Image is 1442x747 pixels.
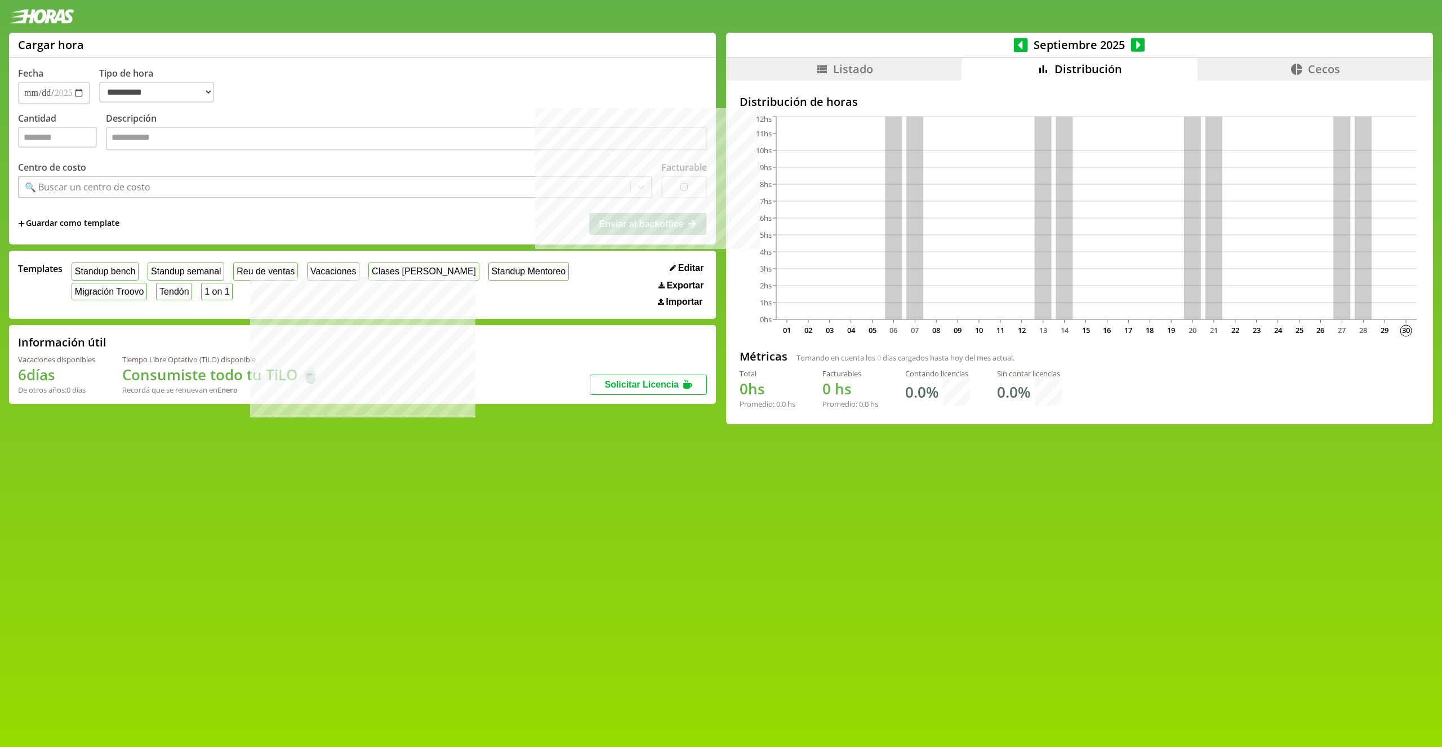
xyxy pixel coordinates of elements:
[201,283,233,300] button: 1 on 1
[954,325,962,335] text: 09
[756,114,772,124] tspan: 12hs
[99,67,223,104] label: Tipo de hora
[859,399,869,409] span: 0.0
[740,379,748,399] span: 0
[661,161,707,174] label: Facturable
[740,368,795,379] div: Total
[822,368,878,379] div: Facturables
[911,325,919,335] text: 07
[18,127,97,148] input: Cantidad
[760,162,772,172] tspan: 9hs
[1210,325,1218,335] text: 21
[122,385,319,395] div: Recordá que se renuevan en
[760,297,772,308] tspan: 1hs
[740,399,795,409] div: Promedio: hs
[122,354,319,364] div: Tiempo Libre Optativo (TiLO) disponible
[975,325,983,335] text: 10
[1060,325,1069,335] text: 14
[1359,325,1367,335] text: 28
[760,196,772,206] tspan: 7hs
[905,368,970,379] div: Contando licencias
[488,263,569,280] button: Standup Mentoreo
[760,230,772,240] tspan: 5hs
[1308,61,1340,77] span: Cecos
[1167,325,1175,335] text: 19
[997,382,1030,402] h1: 0.0 %
[783,325,791,335] text: 01
[877,353,881,363] span: 0
[1316,325,1324,335] text: 26
[18,354,95,364] div: Vacaciones disponibles
[18,37,84,52] h1: Cargar hora
[760,281,772,291] tspan: 2hs
[760,247,772,257] tspan: 4hs
[72,263,139,280] button: Standup bench
[1253,325,1261,335] text: 23
[148,263,224,280] button: Standup semanal
[1146,325,1154,335] text: 18
[905,382,938,402] h1: 0.0 %
[1381,325,1388,335] text: 29
[9,9,74,24] img: logotipo
[217,385,238,395] b: Enero
[776,399,786,409] span: 0.0
[1295,325,1303,335] text: 25
[122,364,319,385] h1: Consumiste todo tu TiLO 🍵
[233,263,298,280] button: Reu de ventas
[678,263,704,273] span: Editar
[740,379,795,399] h1: hs
[833,61,873,77] span: Listado
[72,283,147,300] button: Migración Troovo
[868,325,876,335] text: 05
[1231,325,1239,335] text: 22
[18,385,95,395] div: De otros años: 0 días
[156,283,192,300] button: Tendón
[740,94,1419,109] h2: Distribución de horas
[18,217,119,230] span: +Guardar como template
[307,263,359,280] button: Vacaciones
[1028,37,1131,52] span: Septiembre 2025
[666,297,702,307] span: Importar
[756,145,772,155] tspan: 10hs
[18,161,86,174] label: Centro de costo
[106,127,707,150] textarea: Descripción
[18,67,43,79] label: Fecha
[760,213,772,223] tspan: 6hs
[666,263,707,274] button: Editar
[740,349,787,364] h2: Métricas
[822,379,831,399] span: 0
[1039,325,1047,335] text: 13
[1124,325,1132,335] text: 17
[18,364,95,385] h1: 6 días
[1054,61,1122,77] span: Distribución
[760,314,772,324] tspan: 0hs
[604,380,679,389] span: Solicitar Licencia
[889,325,897,335] text: 06
[822,379,878,399] h1: hs
[590,375,707,395] button: Solicitar Licencia
[796,353,1014,363] span: Tomando en cuenta los días cargados hasta hoy del mes actual.
[756,128,772,139] tspan: 11hs
[106,112,707,153] label: Descripción
[18,335,106,350] h2: Información útil
[18,112,106,153] label: Cantidad
[1018,325,1026,335] text: 12
[1081,325,1089,335] text: 15
[368,263,479,280] button: Clases [PERSON_NAME]
[18,217,25,230] span: +
[25,181,150,193] div: 🔍 Buscar un centro de costo
[18,263,63,275] span: Templates
[1274,325,1282,335] text: 24
[1103,325,1111,335] text: 16
[996,325,1004,335] text: 11
[932,325,940,335] text: 08
[99,82,214,103] select: Tipo de hora
[1338,325,1346,335] text: 27
[760,264,772,274] tspan: 3hs
[1189,325,1196,335] text: 20
[997,368,1062,379] div: Sin contar licencias
[760,179,772,189] tspan: 8hs
[655,280,707,291] button: Exportar
[804,325,812,335] text: 02
[666,281,704,291] span: Exportar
